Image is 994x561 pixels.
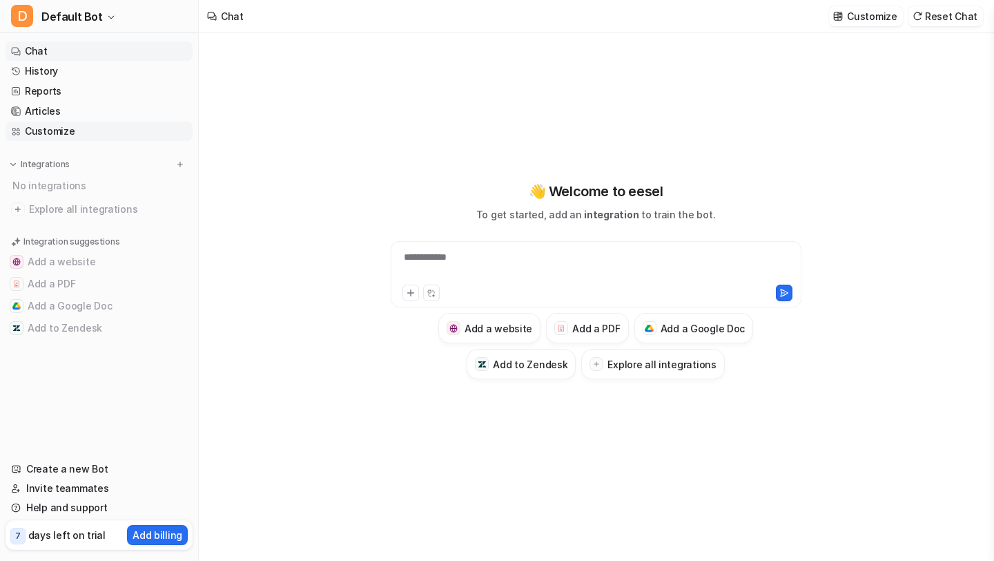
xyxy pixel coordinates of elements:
[6,102,193,121] a: Articles
[572,321,620,336] h3: Add a PDF
[6,459,193,479] a: Create a new Bot
[175,160,185,169] img: menu_add.svg
[8,174,193,197] div: No integrations
[6,41,193,61] a: Chat
[28,528,106,542] p: days left on trial
[529,181,663,202] p: 👋 Welcome to eesel
[6,273,193,295] button: Add a PDFAdd a PDF
[908,6,983,26] button: Reset Chat
[6,498,193,517] a: Help and support
[6,479,193,498] a: Invite teammates
[12,302,21,310] img: Add a Google Doc
[8,160,18,169] img: expand menu
[581,349,724,379] button: Explore all integrations
[221,9,244,23] div: Chat
[6,82,193,101] a: Reports
[467,349,576,379] button: Add to ZendeskAdd to Zendesk
[11,202,25,216] img: explore all integrations
[6,317,193,339] button: Add to ZendeskAdd to Zendesk
[15,530,21,542] p: 7
[6,295,193,317] button: Add a Google DocAdd a Google Doc
[12,324,21,332] img: Add to Zendesk
[829,6,902,26] button: Customize
[584,209,639,220] span: integration
[133,528,182,542] p: Add billing
[847,9,897,23] p: Customize
[645,325,654,333] img: Add a Google Doc
[661,321,745,336] h3: Add a Google Doc
[476,207,715,222] p: To get started, add an to train the bot.
[913,11,922,21] img: reset
[634,313,754,343] button: Add a Google DocAdd a Google Doc
[6,158,74,171] button: Integrations
[6,251,193,273] button: Add a websiteAdd a website
[833,11,843,21] img: customize
[23,236,119,248] p: Integration suggestions
[41,7,103,26] span: Default Bot
[546,313,628,343] button: Add a PDFAdd a PDF
[127,525,188,545] button: Add billing
[29,198,187,220] span: Explore all integrations
[557,324,566,332] img: Add a PDF
[478,360,487,369] img: Add to Zendesk
[493,357,567,372] h3: Add to Zendesk
[21,159,70,170] p: Integrations
[449,324,458,333] img: Add a website
[6,122,193,141] a: Customize
[465,321,532,336] h3: Add a website
[11,5,33,27] span: D
[12,258,21,266] img: Add a website
[12,280,21,288] img: Add a PDF
[6,61,193,81] a: History
[6,200,193,219] a: Explore all integrations
[438,313,540,343] button: Add a websiteAdd a website
[607,357,716,372] h3: Explore all integrations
